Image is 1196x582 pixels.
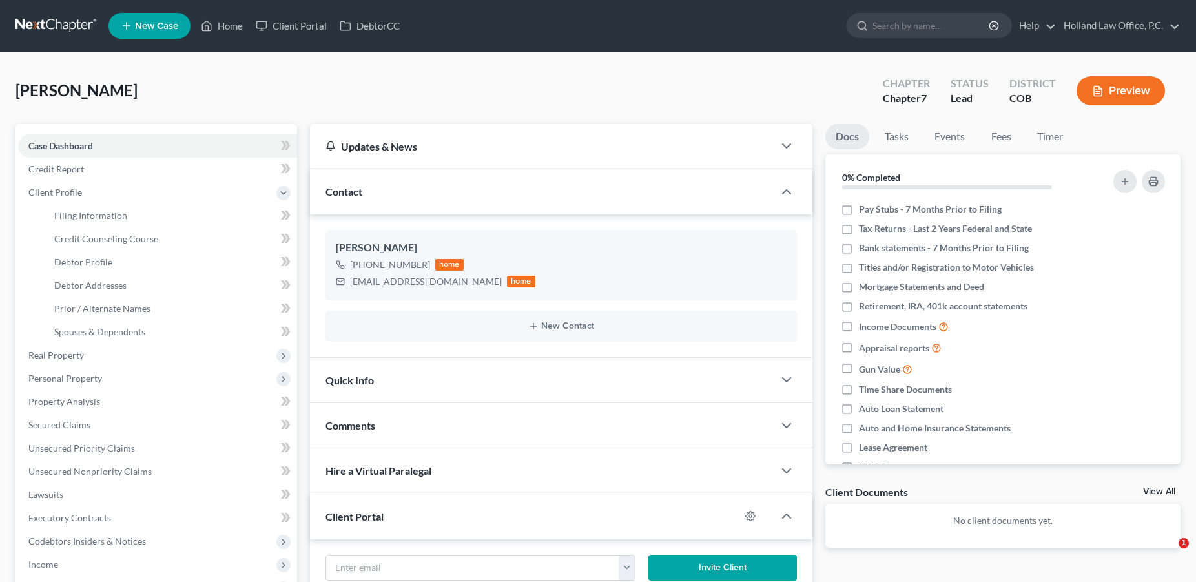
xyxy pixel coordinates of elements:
span: Credit Report [28,163,84,174]
a: Credit Counseling Course [44,227,297,251]
div: [PERSON_NAME] [336,240,787,256]
a: Debtor Profile [44,251,297,274]
span: 1 [1179,538,1189,548]
span: Income Documents [859,320,936,333]
a: Property Analysis [18,390,297,413]
span: Credit Counseling Course [54,233,158,244]
span: Unsecured Priority Claims [28,442,135,453]
a: Docs [825,124,869,149]
div: COB [1009,91,1056,106]
span: Codebtors Insiders & Notices [28,535,146,546]
span: Tax Returns - Last 2 Years Federal and State [859,222,1032,235]
input: Search by name... [872,14,991,37]
input: Enter email [326,556,619,580]
span: Executory Contracts [28,512,111,523]
span: Gun Value [859,363,900,376]
span: Spouses & Dependents [54,326,145,337]
strong: 0% Completed [842,172,900,183]
span: Case Dashboard [28,140,93,151]
a: Client Portal [249,14,333,37]
a: Tasks [874,124,919,149]
div: Chapter [883,76,930,91]
span: Titles and/or Registration to Motor Vehicles [859,261,1034,274]
span: 7 [921,92,927,104]
span: Personal Property [28,373,102,384]
a: Unsecured Nonpriority Claims [18,460,297,483]
span: Debtor Profile [54,256,112,267]
a: Filing Information [44,204,297,227]
a: Lawsuits [18,483,297,506]
span: Bank statements - 7 Months Prior to Filing [859,242,1029,255]
span: Pay Stubs - 7 Months Prior to Filing [859,203,1002,216]
a: Debtor Addresses [44,274,297,297]
a: Executory Contracts [18,506,297,530]
span: Retirement, IRA, 401k account statements [859,300,1027,313]
span: Lease Agreement [859,441,927,454]
div: [PHONE_NUMBER] [350,258,430,271]
iframe: Intercom live chat [1152,538,1183,569]
a: Case Dashboard [18,134,297,158]
span: Time Share Documents [859,383,952,396]
a: Holland Law Office, P.C. [1057,14,1180,37]
div: Lead [951,91,989,106]
div: Status [951,76,989,91]
a: View All [1143,487,1175,496]
span: Contact [325,185,362,198]
span: HOA Statement [859,461,923,473]
button: Preview [1077,76,1165,105]
a: Credit Report [18,158,297,181]
a: Help [1013,14,1056,37]
a: Unsecured Priority Claims [18,437,297,460]
span: Auto Loan Statement [859,402,943,415]
span: Prior / Alternate Names [54,303,150,314]
span: Real Property [28,349,84,360]
span: Comments [325,419,375,431]
span: Filing Information [54,210,127,221]
span: Income [28,559,58,570]
a: DebtorCC [333,14,406,37]
a: Fees [980,124,1022,149]
button: Invite Client [648,555,797,581]
a: Events [924,124,975,149]
span: Unsecured Nonpriority Claims [28,466,152,477]
a: Spouses & Dependents [44,320,297,344]
span: Property Analysis [28,396,100,407]
span: Appraisal reports [859,342,929,355]
a: Prior / Alternate Names [44,297,297,320]
div: Client Documents [825,485,908,499]
a: Home [194,14,249,37]
div: [EMAIL_ADDRESS][DOMAIN_NAME] [350,275,502,288]
span: Auto and Home Insurance Statements [859,422,1011,435]
span: Debtor Addresses [54,280,127,291]
div: Updates & News [325,140,758,153]
span: Secured Claims [28,419,90,430]
span: [PERSON_NAME] [15,81,138,99]
button: New Contact [336,321,787,331]
p: No client documents yet. [836,514,1170,527]
span: Lawsuits [28,489,63,500]
span: Client Profile [28,187,82,198]
span: Quick Info [325,374,374,386]
span: New Case [135,21,178,31]
span: Hire a Virtual Paralegal [325,464,431,477]
span: Mortgage Statements and Deed [859,280,984,293]
div: home [435,259,464,271]
div: Chapter [883,91,930,106]
a: Secured Claims [18,413,297,437]
div: home [507,276,535,287]
div: District [1009,76,1056,91]
span: Client Portal [325,510,384,523]
a: Timer [1027,124,1073,149]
